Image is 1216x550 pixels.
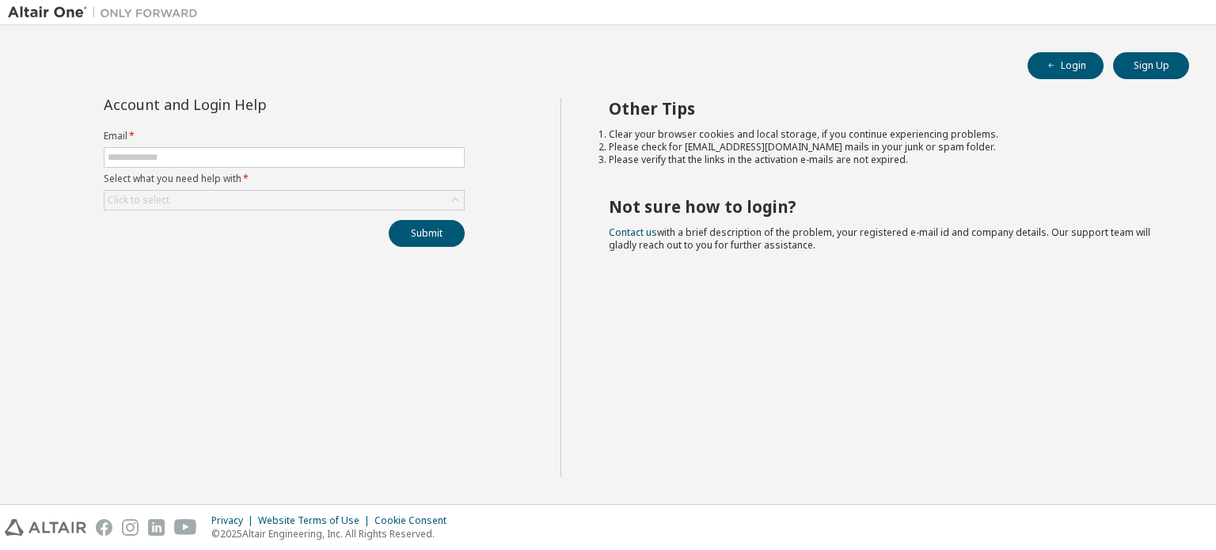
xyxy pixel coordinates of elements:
[104,98,393,111] div: Account and Login Help
[148,519,165,536] img: linkedin.svg
[1113,52,1189,79] button: Sign Up
[122,519,139,536] img: instagram.svg
[211,514,258,527] div: Privacy
[1028,52,1104,79] button: Login
[374,514,456,527] div: Cookie Consent
[258,514,374,527] div: Website Terms of Use
[211,527,456,541] p: © 2025 Altair Engineering, Inc. All Rights Reserved.
[104,130,465,142] label: Email
[609,226,1150,252] span: with a brief description of the problem, your registered e-mail id and company details. Our suppo...
[174,519,197,536] img: youtube.svg
[8,5,206,21] img: Altair One
[609,98,1161,119] h2: Other Tips
[5,519,86,536] img: altair_logo.svg
[609,196,1161,217] h2: Not sure how to login?
[609,141,1161,154] li: Please check for [EMAIL_ADDRESS][DOMAIN_NAME] mails in your junk or spam folder.
[609,128,1161,141] li: Clear your browser cookies and local storage, if you continue experiencing problems.
[104,191,464,210] div: Click to select
[96,519,112,536] img: facebook.svg
[108,194,169,207] div: Click to select
[609,154,1161,166] li: Please verify that the links in the activation e-mails are not expired.
[389,220,465,247] button: Submit
[104,173,465,185] label: Select what you need help with
[609,226,657,239] a: Contact us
